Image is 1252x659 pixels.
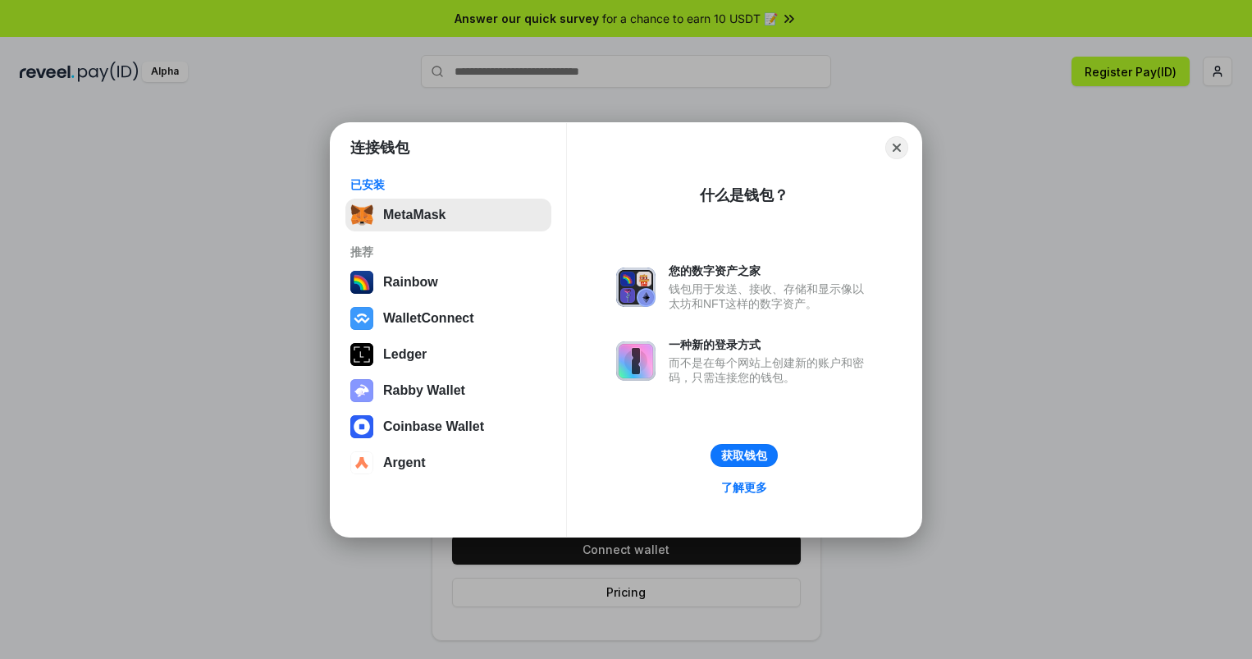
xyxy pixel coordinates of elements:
div: 什么是钱包？ [700,185,788,205]
img: svg+xml,%3Csvg%20width%3D%22120%22%20height%3D%22120%22%20viewBox%3D%220%200%20120%20120%22%20fil... [350,271,373,294]
img: svg+xml,%3Csvg%20width%3D%2228%22%20height%3D%2228%22%20viewBox%3D%220%200%2028%2028%22%20fill%3D... [350,415,373,438]
div: Coinbase Wallet [383,419,484,434]
div: 而不是在每个网站上创建新的账户和密码，只需连接您的钱包。 [669,355,872,385]
div: Rabby Wallet [383,383,465,398]
button: WalletConnect [345,302,551,335]
div: 一种新的登录方式 [669,337,872,352]
div: WalletConnect [383,311,474,326]
h1: 连接钱包 [350,138,409,158]
div: Argent [383,455,426,470]
a: 了解更多 [711,477,777,498]
button: MetaMask [345,199,551,231]
img: svg+xml,%3Csvg%20xmlns%3D%22http%3A%2F%2Fwww.w3.org%2F2000%2Fsvg%22%20fill%3D%22none%22%20viewBox... [616,268,656,307]
img: svg+xml,%3Csvg%20xmlns%3D%22http%3A%2F%2Fwww.w3.org%2F2000%2Fsvg%22%20fill%3D%22none%22%20viewBox... [616,341,656,381]
div: 推荐 [350,245,546,259]
button: Coinbase Wallet [345,410,551,443]
div: Ledger [383,347,427,362]
div: 已安装 [350,177,546,192]
img: svg+xml,%3Csvg%20width%3D%2228%22%20height%3D%2228%22%20viewBox%3D%220%200%2028%2028%22%20fill%3D... [350,451,373,474]
div: 钱包用于发送、接收、存储和显示像以太坊和NFT这样的数字资产。 [669,281,872,311]
div: MetaMask [383,208,446,222]
img: svg+xml,%3Csvg%20xmlns%3D%22http%3A%2F%2Fwww.w3.org%2F2000%2Fsvg%22%20fill%3D%22none%22%20viewBox... [350,379,373,402]
div: Rainbow [383,275,438,290]
button: Rainbow [345,266,551,299]
div: 您的数字资产之家 [669,263,872,278]
button: Ledger [345,338,551,371]
button: Argent [345,446,551,479]
img: svg+xml,%3Csvg%20fill%3D%22none%22%20height%3D%2233%22%20viewBox%3D%220%200%2035%2033%22%20width%... [350,204,373,227]
div: 获取钱包 [721,448,767,463]
button: Close [885,136,908,159]
button: Rabby Wallet [345,374,551,407]
button: 获取钱包 [711,444,778,467]
div: 了解更多 [721,480,767,495]
img: svg+xml,%3Csvg%20xmlns%3D%22http%3A%2F%2Fwww.w3.org%2F2000%2Fsvg%22%20width%3D%2228%22%20height%3... [350,343,373,366]
img: svg+xml,%3Csvg%20width%3D%2228%22%20height%3D%2228%22%20viewBox%3D%220%200%2028%2028%22%20fill%3D... [350,307,373,330]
